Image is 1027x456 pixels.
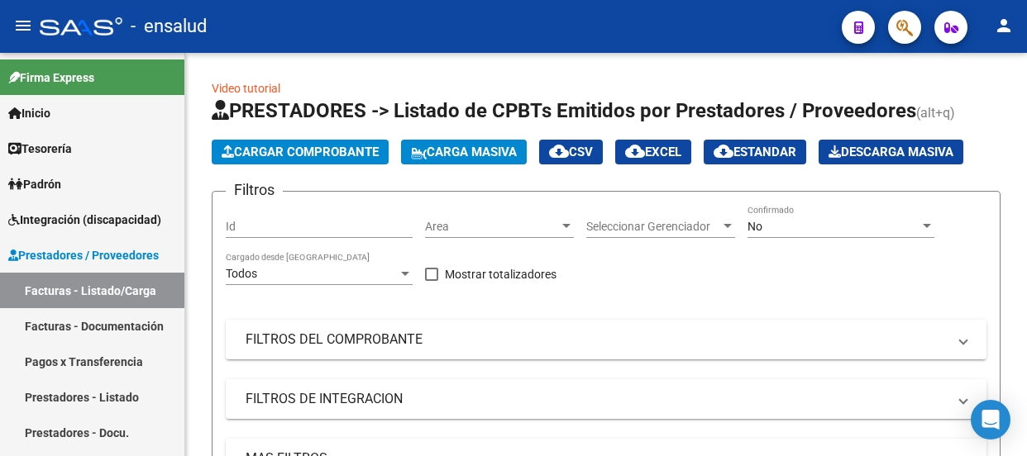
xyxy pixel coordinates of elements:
button: Cargar Comprobante [212,140,389,164]
span: Carga Masiva [411,145,517,159]
mat-icon: menu [13,16,33,36]
button: Estandar [704,140,806,164]
span: No [748,220,762,233]
mat-icon: cloud_download [549,141,569,161]
span: EXCEL [625,145,681,159]
span: Descarga Masiva [829,145,953,159]
mat-icon: cloud_download [625,141,645,161]
span: (alt+q) [916,105,955,121]
span: Tesorería [8,140,72,158]
mat-panel-title: FILTROS DEL COMPROBANTE [246,330,947,349]
span: Estandar [714,145,796,159]
mat-icon: cloud_download [714,141,733,161]
mat-panel-title: FILTROS DE INTEGRACION [246,390,947,408]
span: Todos [226,267,257,280]
span: Inicio [8,104,50,122]
button: Carga Masiva [401,140,527,164]
mat-icon: person [994,16,1014,36]
button: CSV [539,140,603,164]
button: Descarga Masiva [819,140,963,164]
span: Prestadores / Proveedores [8,246,159,264]
app-download-masive: Descarga masiva de comprobantes (adjuntos) [819,140,963,164]
mat-expansion-panel-header: FILTROS DEL COMPROBANTE [226,320,986,359]
span: Mostrar totalizadores [445,264,556,284]
span: PRESTADORES -> Listado de CPBTs Emitidos por Prestadores / Proveedores [212,99,916,122]
span: Seleccionar Gerenciador [586,220,720,234]
span: Integración (discapacidad) [8,211,161,229]
span: Padrón [8,175,61,193]
span: Area [425,220,559,234]
div: Open Intercom Messenger [971,400,1010,439]
span: Firma Express [8,69,94,87]
h3: Filtros [226,178,283,202]
mat-expansion-panel-header: FILTROS DE INTEGRACION [226,379,986,419]
span: Cargar Comprobante [222,145,379,159]
a: Video tutorial [212,82,280,95]
span: CSV [549,145,593,159]
button: EXCEL [615,140,691,164]
span: - ensalud [131,8,207,45]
